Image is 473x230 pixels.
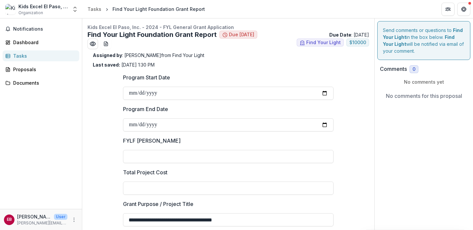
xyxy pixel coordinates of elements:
[380,78,468,85] p: No comments yet
[13,39,74,46] div: Dashboard
[386,92,462,100] p: No comments for this proposal
[93,62,120,68] strong: Last saved:
[7,217,12,222] div: Erik Baray
[13,52,74,59] div: Tasks
[85,4,208,14] nav: breadcrumb
[123,105,168,113] p: Program End Date
[87,24,369,31] p: Kids Excel El Paso, Inc. - 2024 - FYL General Grant Application
[3,24,79,34] button: Notifications
[329,31,369,38] p: : [DATE]
[457,3,470,16] button: Get Help
[112,6,205,13] div: Find Your Light Foundation Grant Report
[13,26,77,32] span: Notifications
[123,200,193,208] p: Grant Purpose / Project Title
[13,79,74,86] div: Documents
[3,50,79,61] a: Tasks
[123,137,181,145] p: FYLF [PERSON_NAME]
[18,10,43,16] span: Organization
[3,37,79,48] a: Dashboard
[93,61,155,68] p: [DATE] 1:30 PM
[54,214,67,220] p: User
[87,31,217,39] h2: Find Your Light Foundation Grant Report
[412,67,415,72] span: 0
[329,32,351,38] strong: Due Date
[123,73,170,81] p: Program Start Date
[377,21,470,60] div: Send comments or questions to in the box below. will be notified via email of your comment.
[93,52,122,58] strong: Assigned by
[70,216,78,224] button: More
[93,52,364,59] p: : [PERSON_NAME] from Find Your Light
[229,32,254,38] span: Due [DATE]
[5,4,16,14] img: Kids Excel El Paso, Inc.
[17,213,51,220] p: [PERSON_NAME]
[349,40,366,45] span: $ 10000
[101,39,111,49] button: download-word-button
[70,3,80,16] button: Open entity switcher
[85,4,104,14] a: Tasks
[441,3,455,16] button: Partners
[380,66,407,72] h2: Comments
[18,3,68,10] div: Kids Excel El Paso, Inc.
[306,40,341,45] span: Find Your Light
[123,168,167,176] p: Total Project Cost
[3,77,79,88] a: Documents
[13,66,74,73] div: Proposals
[3,64,79,75] a: Proposals
[87,6,101,13] div: Tasks
[17,220,67,226] p: [PERSON_NAME][EMAIL_ADDRESS][DOMAIN_NAME]
[87,39,98,49] button: Preview 3e70292d-3109-4658-8b74-6dabe378cb69.pdf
